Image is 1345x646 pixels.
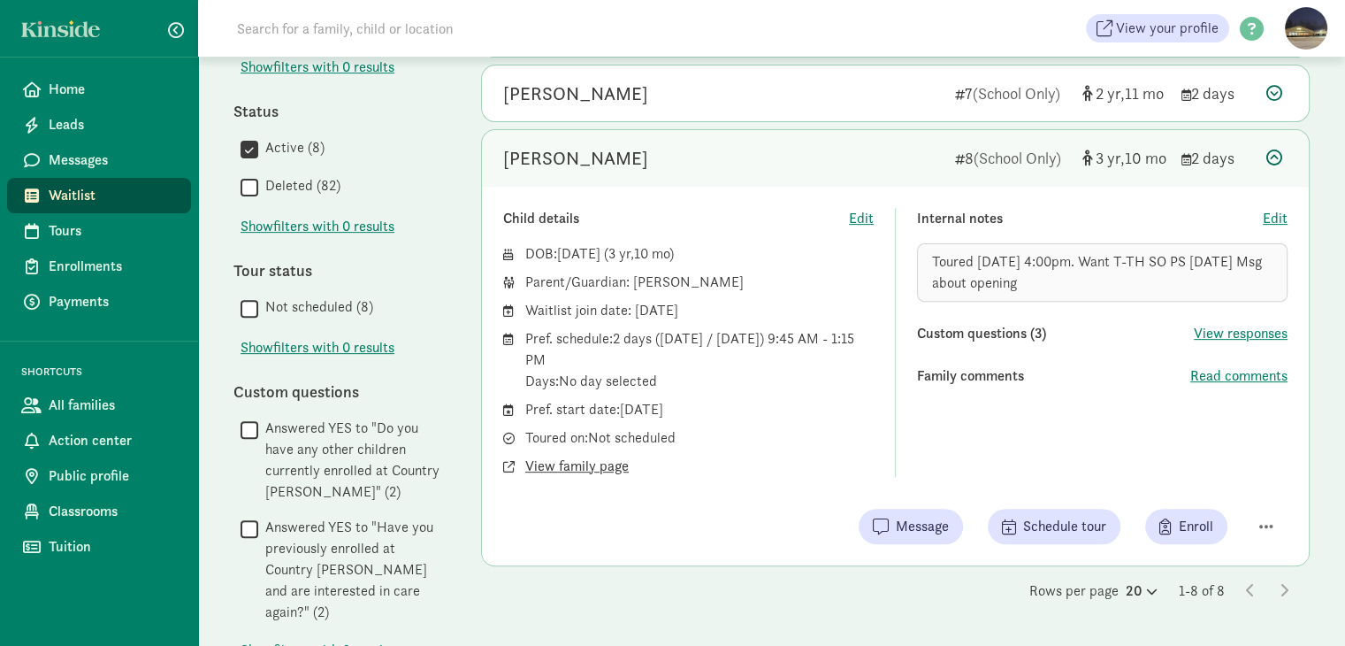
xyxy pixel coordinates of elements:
[1263,208,1288,229] button: Edit
[7,494,191,529] a: Classrooms
[525,300,874,321] div: Waitlist join date: [DATE]
[955,81,1068,105] div: 7
[49,291,177,312] span: Payments
[49,150,177,171] span: Messages
[7,423,191,458] a: Action center
[1096,148,1125,168] span: 3
[503,144,648,173] div: River Harris
[1181,81,1252,105] div: 2 days
[233,258,446,282] div: Tour status
[258,296,373,318] label: Not scheduled (8)
[974,148,1061,168] span: (School Only)
[226,11,722,46] input: Search for a family, child or location
[1125,148,1166,168] span: 10
[1023,516,1106,537] span: Schedule tour
[525,243,874,265] div: DOB: ( )
[241,216,394,237] button: Showfilters with 0 results
[7,107,191,142] a: Leads
[49,79,177,100] span: Home
[49,185,177,206] span: Waitlist
[917,323,1194,344] div: Custom questions (3)
[503,80,648,108] div: Aaliyah Ermels
[7,72,191,107] a: Home
[988,509,1120,544] button: Schedule tour
[1257,561,1345,646] iframe: Chat Widget
[932,252,1262,292] span: Toured [DATE] 4:00pm. Want T-TH SO PS [DATE] Msg about opening
[241,337,394,358] button: Showfilters with 0 results
[557,244,600,263] span: [DATE]
[7,178,191,213] a: Waitlist
[241,216,394,237] span: Show filters with 0 results
[241,57,394,78] span: Show filters with 0 results
[608,244,634,263] span: 3
[1082,146,1167,170] div: [object Object]
[233,99,446,123] div: Status
[1096,83,1125,104] span: 2
[1082,81,1167,105] div: [object Object]
[1126,581,1158,602] div: 20
[49,501,177,522] span: Classrooms
[7,529,191,565] a: Tuition
[49,430,177,451] span: Action center
[49,465,177,487] span: Public profile
[258,517,446,623] label: Answered YES to "Have you previously enrolled at Country [PERSON_NAME] and are interested in care...
[1116,18,1219,39] span: View your profile
[917,365,1190,387] div: Family comments
[258,137,325,158] label: Active (8)
[525,427,874,449] div: Toured on: Not scheduled
[1145,509,1227,544] button: Enroll
[1190,365,1288,387] button: Read comments
[241,337,394,358] span: Show filters with 0 results
[1179,516,1213,537] span: Enroll
[973,83,1060,104] span: (School Only)
[49,114,177,135] span: Leads
[859,509,963,544] button: Message
[241,57,394,78] button: Showfilters with 0 results
[49,536,177,558] span: Tuition
[7,142,191,178] a: Messages
[481,581,1310,602] div: Rows per page 1-8 of 8
[7,284,191,319] a: Payments
[258,418,446,503] label: Answered YES to "Do you have any other children currently enrolled at Country [PERSON_NAME]" (2)
[1194,323,1288,344] button: View responses
[525,456,629,477] button: View family page
[258,175,340,196] label: Deleted (82)
[917,208,1263,229] div: Internal notes
[49,220,177,242] span: Tours
[525,328,874,392] div: Pref. schedule: 2 days ([DATE] / [DATE]) 9:45 AM - 1:15 PM Days: No day selected
[7,388,191,423] a: All families
[525,399,874,420] div: Pref. start date: [DATE]
[233,380,446,404] div: Custom questions
[896,516,949,537] span: Message
[503,208,849,229] div: Child details
[525,272,874,293] div: Parent/Guardian: [PERSON_NAME]
[7,249,191,284] a: Enrollments
[1125,83,1164,104] span: 11
[955,146,1068,170] div: 8
[7,213,191,249] a: Tours
[1181,146,1252,170] div: 2 days
[7,458,191,494] a: Public profile
[49,395,177,416] span: All families
[1086,14,1229,42] a: View your profile
[49,256,177,277] span: Enrollments
[849,208,874,229] button: Edit
[634,244,669,263] span: 10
